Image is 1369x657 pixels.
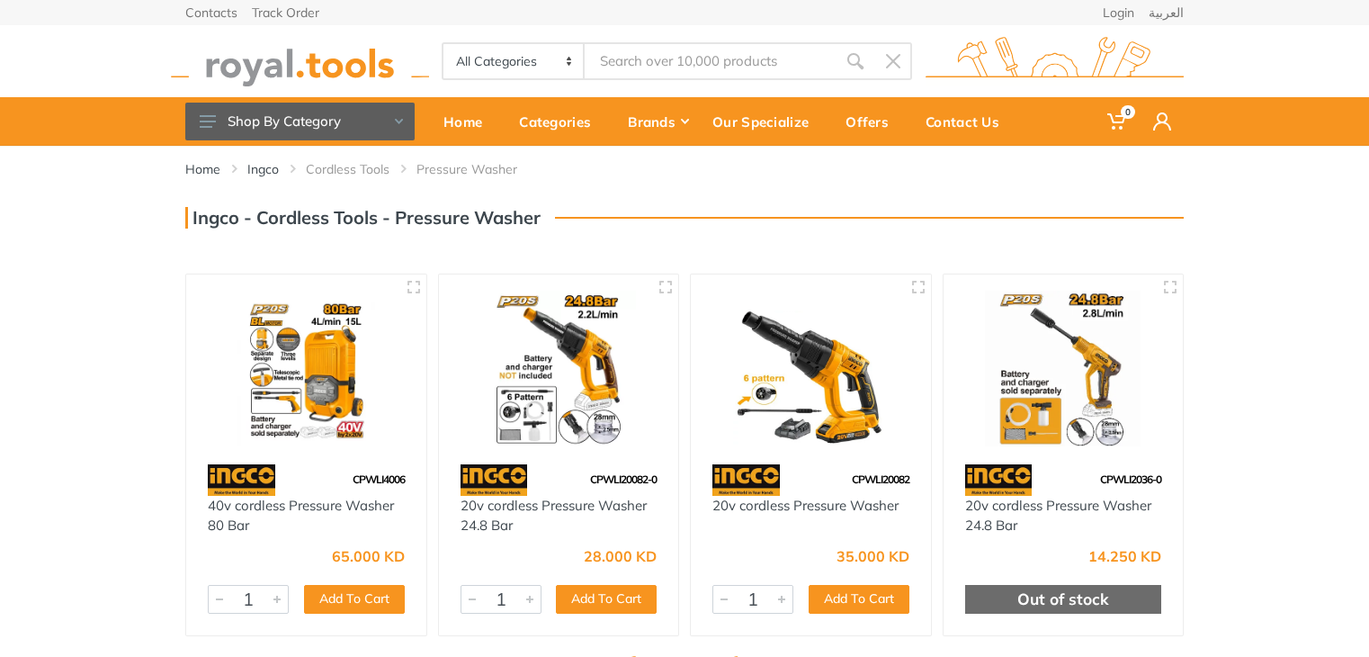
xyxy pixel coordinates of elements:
[585,42,837,80] input: Site search
[1088,549,1161,563] div: 14.250 KD
[185,160,220,178] a: Home
[965,464,1033,496] img: 91.webp
[965,497,1151,535] a: 20v cordless Pressure Washer 24.8 Bar
[185,160,1184,178] nav: breadcrumb
[913,103,1024,140] div: Contact Us
[960,291,1168,446] img: Royal Tools - 20v cordless Pressure Washer 24.8 Bar
[461,464,528,496] img: 91.webp
[965,585,1162,614] div: Out of stock
[208,497,394,535] a: 40v cordless Pressure Washer 80 Bar
[1149,6,1184,19] a: العربية
[506,103,615,140] div: Categories
[712,497,899,514] a: 20v cordless Pressure Washer
[712,464,780,496] img: 91.webp
[353,472,405,486] span: CPWLI4006
[185,6,237,19] a: Contacts
[833,97,913,146] a: Offers
[809,585,909,614] button: Add To Cart
[700,103,833,140] div: Our Specialize
[506,97,615,146] a: Categories
[556,585,657,614] button: Add To Cart
[833,103,913,140] div: Offers
[615,103,700,140] div: Brands
[185,103,415,140] button: Shop By Category
[707,291,915,446] img: Royal Tools - 20v cordless Pressure Washer
[584,549,657,563] div: 28.000 KD
[455,291,663,446] img: Royal Tools - 20v cordless Pressure Washer 24.8 Bar
[590,472,657,486] span: CPWLI20082-0
[247,160,279,178] a: Ingco
[461,497,647,535] a: 20v cordless Pressure Washer 24.8 Bar
[926,37,1184,86] img: royal.tools Logo
[171,37,429,86] img: royal.tools Logo
[306,160,389,178] a: Cordless Tools
[202,291,410,446] img: Royal Tools - 40v cordless Pressure Washer 80 Bar
[1095,97,1141,146] a: 0
[913,97,1024,146] a: Contact Us
[304,585,405,614] button: Add To Cart
[416,160,544,178] li: Pressure Washer
[700,97,833,146] a: Our Specialize
[1100,472,1161,486] span: CPWLI2036-0
[1121,105,1135,119] span: 0
[1103,6,1134,19] a: Login
[443,44,585,78] select: Category
[208,464,275,496] img: 91.webp
[332,549,405,563] div: 65.000 KD
[431,97,506,146] a: Home
[185,207,541,229] h3: Ingco - Cordless Tools - Pressure Washer
[252,6,319,19] a: Track Order
[431,103,506,140] div: Home
[837,549,909,563] div: 35.000 KD
[852,472,909,486] span: CPWLI20082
